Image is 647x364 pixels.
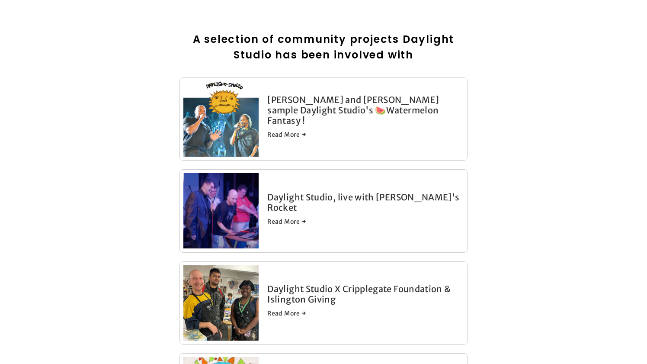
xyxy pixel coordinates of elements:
a: Read More → [267,217,464,226]
a: Daylight Studio X Cripplegate Foundation &amp; Islington Giving [183,265,267,341]
a: Read More → [267,309,464,318]
img: Snoop Dogg and Dr. Dre sample Daylight Studio's 🍉Watermelon Fantasy ! [176,81,265,157]
h2: A selection of community projects Daylight Studio has been involved with [179,32,468,63]
a: Snoop Dogg and Dr. Dre sample Daylight Studio's 🍉Watermelon Fantasy ! [183,81,267,157]
a: Daylight Studio, live with Robyn's Rocket [183,173,267,248]
a: Daylight Studio, live with [PERSON_NAME]'s Rocket [267,192,459,213]
img: Daylight Studio, live with Robyn's Rocket [183,173,259,248]
a: Read More → [267,130,464,139]
img: Daylight Studio X Cripplegate Foundation &amp; Islington Giving [183,255,259,350]
a: Daylight Studio X Cripplegate Foundation & Islington Giving [267,283,451,305]
a: [PERSON_NAME] and [PERSON_NAME] sample Daylight Studio's 🍉Watermelon Fantasy ! [267,94,439,126]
